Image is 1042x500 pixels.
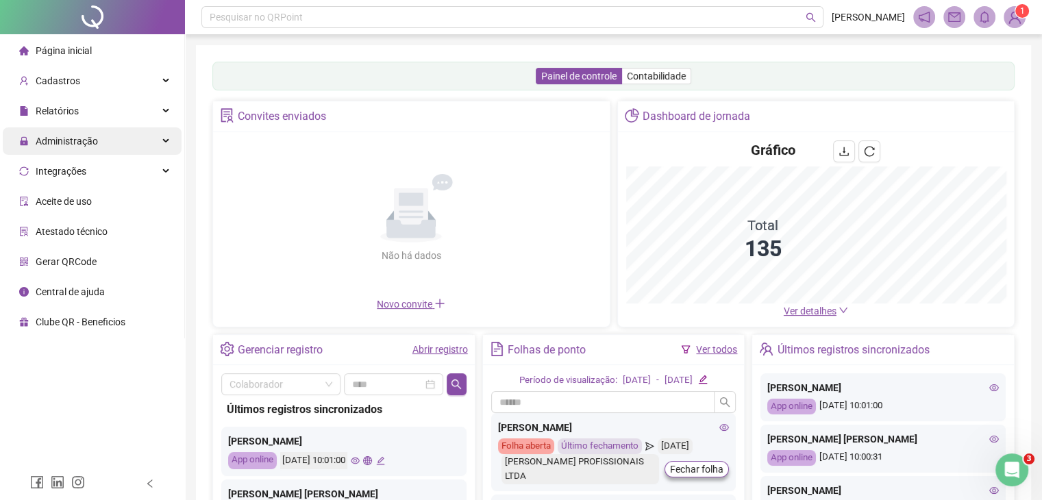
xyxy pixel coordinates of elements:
[839,305,848,315] span: down
[832,10,905,25] span: [PERSON_NAME]
[280,452,347,469] div: [DATE] 10:01:00
[978,11,991,23] span: bell
[681,345,691,354] span: filter
[784,305,836,316] span: Ver detalhes
[377,299,445,310] span: Novo convite
[145,479,155,488] span: left
[348,248,474,263] div: Não há dados
[558,438,642,454] div: Último fechamento
[989,486,999,495] span: eye
[1015,4,1029,18] sup: Atualize o seu contato no menu Meus Dados
[767,450,999,466] div: [DATE] 10:00:31
[498,420,730,435] div: [PERSON_NAME]
[989,383,999,392] span: eye
[665,461,729,477] button: Fechar folha
[784,305,848,316] a: Ver detalhes down
[498,438,554,454] div: Folha aberta
[36,105,79,116] span: Relatórios
[645,438,654,454] span: send
[989,434,999,444] span: eye
[751,140,795,160] h4: Gráfico
[36,286,105,297] span: Central de ajuda
[767,380,999,395] div: [PERSON_NAME]
[767,432,999,447] div: [PERSON_NAME] [PERSON_NAME]
[759,342,773,356] span: team
[19,257,29,266] span: qrcode
[19,76,29,86] span: user-add
[719,423,729,432] span: eye
[71,475,85,489] span: instagram
[918,11,930,23] span: notification
[376,456,385,465] span: edit
[806,12,816,23] span: search
[719,397,730,408] span: search
[228,434,460,449] div: [PERSON_NAME]
[767,483,999,498] div: [PERSON_NAME]
[19,197,29,206] span: audit
[864,146,875,157] span: reload
[19,227,29,236] span: solution
[698,375,707,384] span: edit
[19,136,29,146] span: lock
[656,373,659,388] div: -
[36,256,97,267] span: Gerar QRCode
[19,317,29,327] span: gift
[508,338,586,362] div: Folhas de ponto
[1020,6,1025,16] span: 1
[1004,7,1025,27] img: 86286
[541,71,617,82] span: Painel de controle
[778,338,930,362] div: Últimos registros sincronizados
[434,298,445,309] span: plus
[19,287,29,297] span: info-circle
[839,146,849,157] span: download
[670,462,723,477] span: Fechar folha
[36,45,92,56] span: Página inicial
[36,316,125,327] span: Clube QR - Beneficios
[238,105,326,128] div: Convites enviados
[227,401,461,418] div: Últimos registros sincronizados
[220,108,234,123] span: solution
[238,338,323,362] div: Gerenciar registro
[36,196,92,207] span: Aceite de uso
[19,166,29,176] span: sync
[1024,453,1034,464] span: 3
[623,373,651,388] div: [DATE]
[19,46,29,55] span: home
[658,438,693,454] div: [DATE]
[501,454,660,484] div: [PERSON_NAME] PROFISSIONAIS LTDA
[643,105,750,128] div: Dashboard de jornada
[19,106,29,116] span: file
[412,344,468,355] a: Abrir registro
[30,475,44,489] span: facebook
[696,344,737,355] a: Ver todos
[36,226,108,237] span: Atestado técnico
[490,342,504,356] span: file-text
[36,136,98,147] span: Administração
[451,379,462,390] span: search
[767,450,816,466] div: App online
[627,71,686,82] span: Contabilidade
[767,399,999,414] div: [DATE] 10:01:00
[36,166,86,177] span: Integrações
[351,456,360,465] span: eye
[51,475,64,489] span: linkedin
[995,453,1028,486] iframe: Intercom live chat
[36,75,80,86] span: Cadastros
[948,11,960,23] span: mail
[767,399,816,414] div: App online
[228,452,277,469] div: App online
[665,373,693,388] div: [DATE]
[363,456,372,465] span: global
[519,373,617,388] div: Período de visualização:
[220,342,234,356] span: setting
[625,108,639,123] span: pie-chart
